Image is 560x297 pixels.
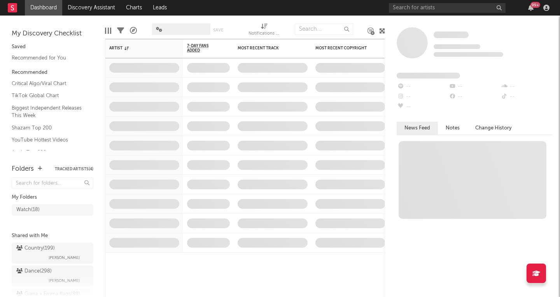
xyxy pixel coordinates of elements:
a: Recommended for You [12,54,86,62]
button: Notes [438,122,467,135]
div: Shared with Me [12,231,93,241]
span: Fans Added by Platform [397,73,460,79]
button: News Feed [397,122,438,135]
div: A&R Pipeline [130,19,137,42]
div: Edit Columns [105,19,111,42]
div: -- [397,92,448,102]
div: Most Recent Copyright [315,46,374,51]
a: Biggest Independent Releases This Week [12,104,86,120]
a: Dance(298)[PERSON_NAME] [12,266,93,287]
span: Tracking Since: [DATE] [434,44,480,49]
div: Most Recent Track [238,46,296,51]
input: Search for artists [389,3,506,13]
a: Shazam Top 200 [12,124,86,132]
div: Recommended [12,68,93,77]
div: -- [500,82,552,92]
div: -- [448,82,500,92]
span: [PERSON_NAME] [49,253,80,262]
div: 99 + [530,2,540,8]
span: [PERSON_NAME] [49,276,80,285]
div: My Folders [12,193,93,202]
div: -- [448,92,500,102]
span: 7-Day Fans Added [187,44,218,53]
div: Filters [117,19,124,42]
span: Some Artist [434,31,469,38]
input: Search... [295,23,353,35]
div: -- [397,82,448,92]
div: Saved [12,42,93,52]
div: -- [397,102,448,112]
span: 0 fans last week [434,52,503,57]
a: Watch(18) [12,204,93,216]
a: TikTok Global Chart [12,91,86,100]
div: My Discovery Checklist [12,29,93,38]
button: Tracked Artists(4) [55,167,93,171]
button: Change History [467,122,520,135]
button: 99+ [528,5,534,11]
div: Country ( 199 ) [16,244,55,253]
div: Notifications (Artist) [248,19,280,42]
div: -- [500,92,552,102]
div: Watch ( 18 ) [16,205,40,215]
a: YouTube Hottest Videos [12,136,86,144]
a: Some Artist [434,31,469,39]
a: Critical Algo/Viral Chart [12,79,86,88]
div: Notifications (Artist) [248,29,280,38]
div: Artist [109,46,168,51]
button: Save [213,28,223,32]
a: Country(199)[PERSON_NAME] [12,243,93,264]
div: Dance ( 298 ) [16,267,52,276]
a: Apple Top 200 [12,148,86,157]
div: Folders [12,164,34,174]
input: Search for folders... [12,178,93,189]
